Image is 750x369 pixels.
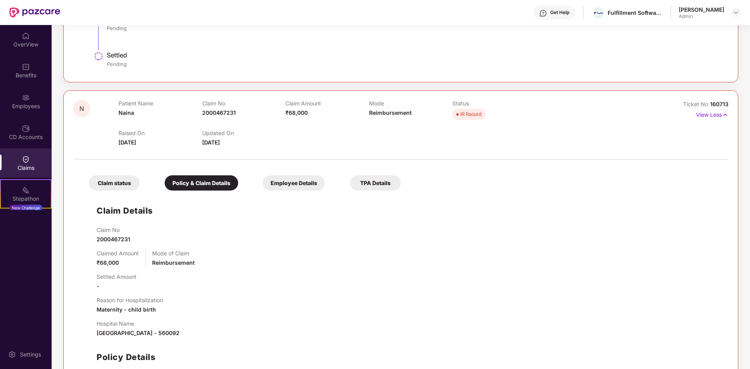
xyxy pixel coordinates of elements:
[97,283,99,289] span: -
[285,100,369,107] p: Claim Amount
[97,351,155,364] h1: Policy Details
[202,109,236,116] span: 2000467231
[722,111,728,119] img: svg+xml;base64,PHN2ZyB4bWxucz0iaHR0cDovL3d3dy53My5vcmcvMjAwMC9zdmciIHdpZHRoPSIxNyIgaGVpZ2h0PSIxNy...
[97,306,156,313] span: Maternity - child birth
[263,175,325,191] div: Employee Details
[97,250,139,257] p: Claimed Amount
[350,175,401,191] div: TPA Details
[733,9,739,16] img: svg+xml;base64,PHN2ZyBpZD0iRHJvcGRvd24tMzJ4MzIiIHhtbG5zPSJodHRwOi8vd3d3LnczLm9yZy8yMDAwL3N2ZyIgd2...
[608,9,662,16] div: Fulfillment Software Private Limited
[152,250,195,257] p: Mode of Claim
[165,175,238,191] div: Policy & Claim Details
[107,25,721,32] div: Pending
[22,63,30,71] img: svg+xml;base64,PHN2ZyBpZD0iQmVuZWZpdHMiIHhtbG5zPSJodHRwOi8vd3d3LnczLm9yZy8yMDAwL3N2ZyIgd2lkdGg9Ij...
[79,105,84,112] span: N
[369,109,412,116] span: Reimbursement
[460,110,482,118] div: IR Raised
[679,13,724,20] div: Admin
[22,155,30,163] img: svg+xml;base64,PHN2ZyBpZD0iQ2xhaW0iIHhtbG5zPSJodHRwOi8vd3d3LnczLm9yZy8yMDAwL3N2ZyIgd2lkdGg9IjIwIi...
[118,130,202,136] p: Raised On
[202,139,220,146] span: [DATE]
[710,101,728,107] span: 160713
[8,351,16,358] img: svg+xml;base64,PHN2ZyBpZD0iU2V0dGluZy0yMHgyMCIgeG1sbnM9Imh0dHA6Ly93d3cudzMub3JnLzIwMDAvc3ZnIiB3aW...
[97,297,163,303] p: Reason for Hospitalization
[369,100,452,107] p: Mode
[202,130,285,136] p: Updated On
[107,51,721,59] div: Settled
[97,259,119,266] span: ₹68,000
[696,109,728,119] p: View Less
[97,273,136,280] p: Settled Amount
[9,7,60,18] img: New Pazcare Logo
[550,9,569,16] div: Get Help
[202,100,285,107] p: Claim No
[89,175,140,191] div: Claim status
[107,61,721,68] div: Pending
[679,6,724,13] div: [PERSON_NAME]
[9,205,42,211] div: New Challenge
[539,9,547,17] img: svg+xml;base64,PHN2ZyBpZD0iSGVscC0zMngzMiIgeG1sbnM9Imh0dHA6Ly93d3cudzMub3JnLzIwMDAvc3ZnIiB3aWR0aD...
[118,109,134,116] span: Naina
[1,195,51,203] div: Stepathon
[22,32,30,40] img: svg+xml;base64,PHN2ZyBpZD0iSG9tZSIgeG1sbnM9Imh0dHA6Ly93d3cudzMub3JnLzIwMDAvc3ZnIiB3aWR0aD0iMjAiIG...
[22,125,30,132] img: svg+xml;base64,PHN2ZyBpZD0iQ0RfQWNjb3VudHMiIGRhdGEtbmFtZT0iQ0QgQWNjb3VudHMiIHhtbG5zPSJodHRwOi8vd3...
[97,330,179,336] span: [GEOGRAPHIC_DATA] - 560092
[94,52,103,61] img: svg+xml;base64,PHN2ZyBpZD0iU3RlcC1QZW5kaW5nLTMyeDMyIiB4bWxucz0iaHR0cDovL3d3dy53My5vcmcvMjAwMC9zdm...
[683,101,710,107] span: Ticket No
[285,109,308,116] span: ₹68,000
[97,204,153,217] h1: Claim Details
[97,236,130,242] span: 2000467231
[22,94,30,102] img: svg+xml;base64,PHN2ZyBpZD0iRW1wbG95ZWVzIiB4bWxucz0iaHR0cDovL3d3dy53My5vcmcvMjAwMC9zdmciIHdpZHRoPS...
[452,100,536,107] p: Status
[97,226,130,233] p: Claim No
[593,11,604,16] img: Fulfil-Blue-Composite.png
[118,100,202,107] p: Patient Name
[118,139,136,146] span: [DATE]
[18,351,43,358] div: Settings
[22,186,30,194] img: svg+xml;base64,PHN2ZyB4bWxucz0iaHR0cDovL3d3dy53My5vcmcvMjAwMC9zdmciIHdpZHRoPSIyMSIgaGVpZ2h0PSIyMC...
[152,259,195,266] span: Reimbursement
[97,320,179,327] p: Hospital Name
